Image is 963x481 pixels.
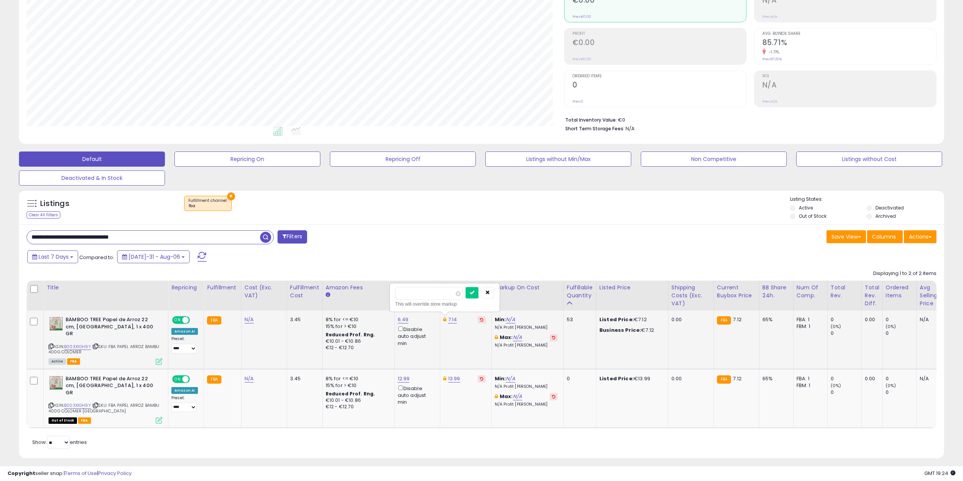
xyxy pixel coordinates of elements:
[572,14,591,19] small: Prev: €0.00
[572,81,746,91] h2: 0
[173,317,182,323] span: ON
[762,99,777,104] small: Prev: N/A
[904,230,936,243] button: Actions
[49,316,64,331] img: 51XAg5U5PXL._SL40_.jpg
[599,316,662,323] div: €7.12
[495,375,506,382] b: Min:
[572,57,591,61] small: Prev: €0.00
[245,375,254,383] a: N/A
[290,284,319,300] div: Fulfillment Cost
[797,382,822,389] div: FBM: 1
[98,470,132,477] a: Privacy Policy
[872,233,896,240] span: Columns
[671,284,710,308] div: Shipping Costs (Exc. VAT)
[39,253,69,261] span: Last 7 Days
[886,383,896,389] small: (0%)
[207,375,221,384] small: FBA
[64,344,91,350] a: B003XIGH9Y
[717,284,756,300] div: Current Buybox Price
[326,382,389,389] div: 15% for > €10
[500,334,513,341] b: Max:
[485,151,631,167] button: Listings without Min/Max
[207,316,221,325] small: FBA
[326,345,389,351] div: €12 - €12.70
[495,343,558,348] p: N/A Profit [PERSON_NAME]
[762,316,787,323] div: 65%
[495,384,558,389] p: N/A Profit [PERSON_NAME]
[886,316,916,323] div: 0
[567,316,590,323] div: 53
[567,284,593,300] div: Fulfillable Quantity
[567,375,590,382] div: 0
[886,330,916,337] div: 0
[626,125,635,132] span: N/A
[831,323,841,330] small: (0%)
[572,74,746,78] span: Ordered Items
[599,327,662,334] div: €7.12
[599,284,665,292] div: Listed Price
[733,375,742,382] span: 7.12
[326,284,391,292] div: Amazon Fees
[40,198,69,209] h5: Listings
[599,316,634,323] b: Listed Price:
[797,284,824,300] div: Num of Comp.
[599,375,634,382] b: Listed Price:
[398,325,434,347] div: Disable auto adjust min
[671,316,708,323] div: 0.00
[8,470,132,477] div: seller snap | |
[513,334,522,341] a: N/A
[65,470,97,477] a: Terms of Use
[49,402,160,414] span: | SKU: FBA PAPEL ARROZ BAMBU 400G COLOMER [GEOGRAPHIC_DATA]
[513,393,522,400] a: N/A
[32,439,87,446] span: Show: entries
[797,375,822,382] div: FBA: 1
[398,316,409,323] a: 6.49
[290,316,317,323] div: 3.45
[599,375,662,382] div: €13.99
[920,375,945,382] div: N/A
[831,375,861,382] div: 0
[717,375,731,384] small: FBA
[49,358,66,365] span: All listings currently available for purchase on Amazon
[886,389,916,396] div: 0
[572,99,583,104] small: Prev: 0
[27,250,78,263] button: Last 7 Days
[495,402,558,407] p: N/A Profit [PERSON_NAME]
[762,38,936,48] h2: 85.71%
[733,316,742,323] span: 7.12
[886,284,913,300] div: Ordered Items
[27,211,60,219] div: Clear All Filters
[865,375,877,382] div: 0.00
[796,151,942,167] button: Listings without Cost
[448,316,457,323] a: 7.14
[762,74,936,78] span: ROI
[129,253,180,261] span: [DATE]-31 - Aug-06
[245,284,284,300] div: Cost (Exc. VAT)
[188,203,227,209] div: fba
[278,230,307,244] button: Filters
[8,470,35,477] strong: Copyright
[245,316,254,323] a: N/A
[49,375,162,423] div: ASIN:
[326,323,389,330] div: 15% for > €10
[448,375,460,383] a: 13.99
[64,402,91,409] a: B003XIGH9Y
[326,316,389,323] div: 8% for <= €10
[49,316,162,364] div: ASIN:
[500,393,513,400] b: Max:
[171,387,198,394] div: Amazon AI
[19,170,165,186] button: Deactivated & In Stock
[66,375,158,398] b: BAMBOO TREE Papel de Arroz 22 cm, [GEOGRAPHIC_DATA], 1 x 400 GR
[326,292,330,298] small: Amazon Fees.
[565,115,931,124] li: €0
[873,270,936,277] div: Displaying 1 to 2 of 2 items
[797,316,822,323] div: FBA: 1
[831,316,861,323] div: 0
[799,205,813,211] label: Active
[762,57,782,61] small: Prev: 87.20%
[290,375,317,382] div: 3.45
[875,213,896,219] label: Archived
[326,390,375,397] b: Reduced Prof. Rng.
[762,375,787,382] div: 65%
[171,328,198,335] div: Amazon AI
